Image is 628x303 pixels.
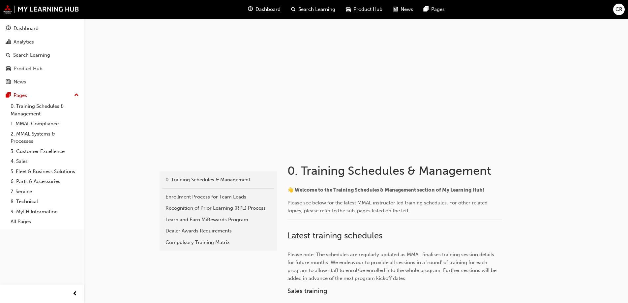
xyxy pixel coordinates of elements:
[291,5,296,14] span: search-icon
[14,78,26,86] div: News
[613,4,625,15] button: CR
[3,22,81,35] a: Dashboard
[3,36,81,48] a: Analytics
[8,119,81,129] a: 1. MMAL Compliance
[6,39,11,45] span: chart-icon
[346,5,351,14] span: car-icon
[287,287,327,295] span: Sales training
[6,26,11,32] span: guage-icon
[165,204,271,212] div: Recognition of Prior Learning (RPL) Process
[3,5,79,14] img: mmal
[162,191,274,203] a: Enrollment Process for Team Leads
[73,290,77,298] span: prev-icon
[6,52,11,58] span: search-icon
[388,3,418,16] a: news-iconNews
[165,227,271,235] div: Dealer Awards Requirements
[353,6,382,13] span: Product Hub
[255,6,281,13] span: Dashboard
[8,101,81,119] a: 0. Training Schedules & Management
[3,63,81,75] a: Product Hub
[14,92,27,99] div: Pages
[615,6,622,13] span: CR
[6,93,11,99] span: pages-icon
[287,164,504,178] h1: 0. Training Schedules & Management
[165,239,271,246] div: Compulsory Training Matrix
[286,3,341,16] a: search-iconSearch Learning
[3,89,81,102] button: Pages
[13,51,50,59] div: Search Learning
[424,5,429,14] span: pages-icon
[248,5,253,14] span: guage-icon
[243,3,286,16] a: guage-iconDashboard
[287,230,382,241] span: Latest training schedules
[298,6,335,13] span: Search Learning
[8,146,81,157] a: 3. Customer Excellence
[431,6,445,13] span: Pages
[162,225,274,237] a: Dealer Awards Requirements
[287,187,484,193] span: 👋 Welcome to the Training Schedules & Management section of My Learning Hub!
[8,156,81,167] a: 4. Sales
[8,187,81,197] a: 7. Service
[3,76,81,88] a: News
[3,21,81,89] button: DashboardAnalyticsSearch LearningProduct HubNews
[165,193,271,201] div: Enrollment Process for Team Leads
[6,79,11,85] span: news-icon
[401,6,413,13] span: News
[14,65,43,73] div: Product Hub
[165,216,271,224] div: Learn and Earn MiRewards Program
[341,3,388,16] a: car-iconProduct Hub
[418,3,450,16] a: pages-iconPages
[8,197,81,207] a: 8. Technical
[393,5,398,14] span: news-icon
[14,38,34,46] div: Analytics
[14,25,39,32] div: Dashboard
[6,66,11,72] span: car-icon
[8,207,81,217] a: 9. MyLH Information
[162,174,274,186] a: 0. Training Schedules & Management
[162,237,274,248] a: Compulsory Training Matrix
[8,167,81,177] a: 5. Fleet & Business Solutions
[287,200,489,214] span: Please see below for the latest MMAL instructor led training schedules. For other related topics,...
[8,217,81,227] a: All Pages
[287,252,498,281] span: Please note: The schedules are regularly updated as MMAL finalises training session details for f...
[74,91,79,100] span: up-icon
[8,176,81,187] a: 6. Parts & Accessories
[162,202,274,214] a: Recognition of Prior Learning (RPL) Process
[8,129,81,146] a: 2. MMAL Systems & Processes
[162,214,274,226] a: Learn and Earn MiRewards Program
[165,176,271,184] div: 0. Training Schedules & Management
[3,49,81,61] a: Search Learning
